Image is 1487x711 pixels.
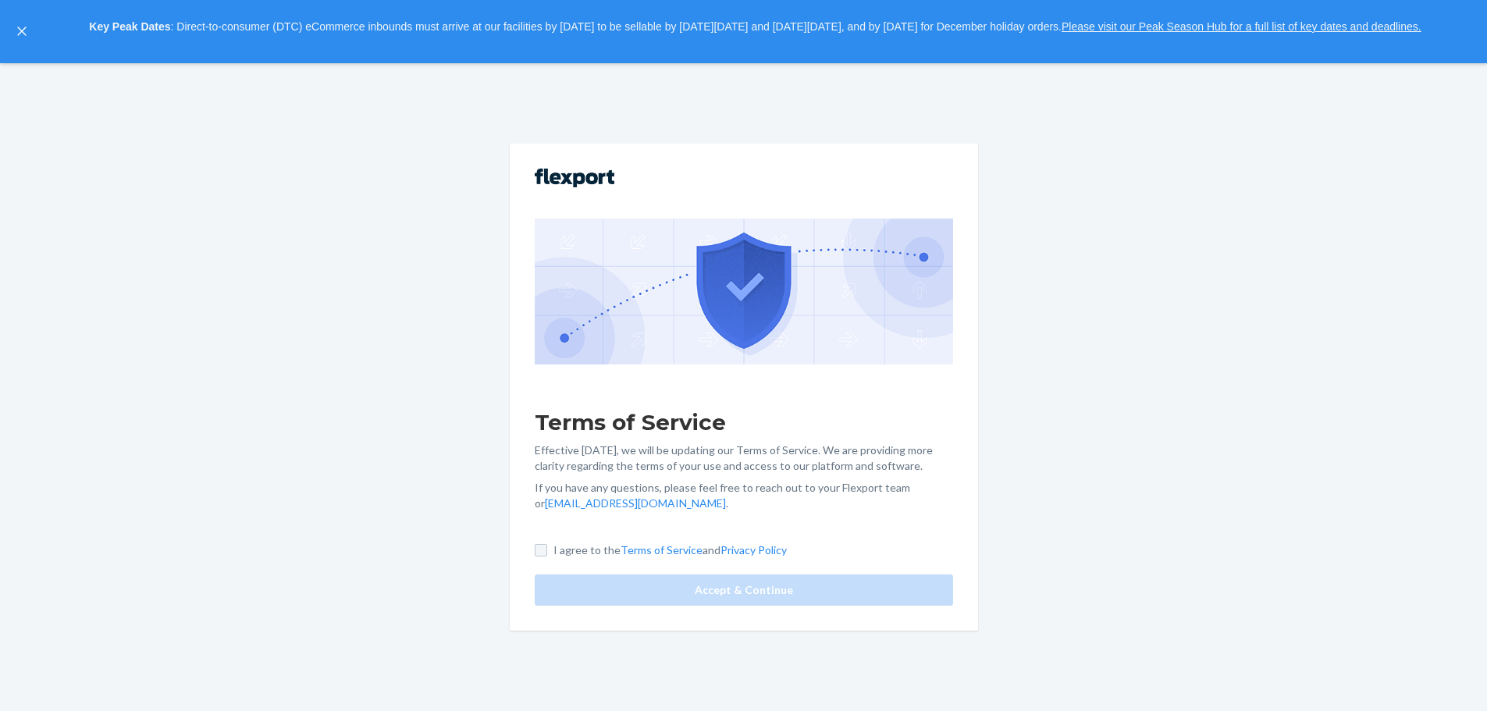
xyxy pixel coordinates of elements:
[535,219,953,364] img: GDPR Compliance
[14,23,30,39] button: close,
[720,543,787,556] a: Privacy Policy
[535,544,547,556] input: I agree to theTerms of ServiceandPrivacy Policy
[535,480,953,511] p: If you have any questions, please feel free to reach out to your Flexport team or .
[553,542,787,558] p: I agree to the and
[37,14,1473,41] p: : Direct-to-consumer (DTC) eCommerce inbounds must arrive at our facilities by [DATE] to be sella...
[535,169,614,187] img: Flexport logo
[535,574,953,606] button: Accept & Continue
[545,496,726,510] a: [EMAIL_ADDRESS][DOMAIN_NAME]
[621,543,703,556] a: Terms of Service
[1062,20,1421,33] a: Please visit our Peak Season Hub for a full list of key dates and deadlines.
[535,408,953,436] h1: Terms of Service
[89,20,170,33] strong: Key Peak Dates
[535,443,953,474] p: Effective [DATE], we will be updating our Terms of Service. We are providing more clarity regardi...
